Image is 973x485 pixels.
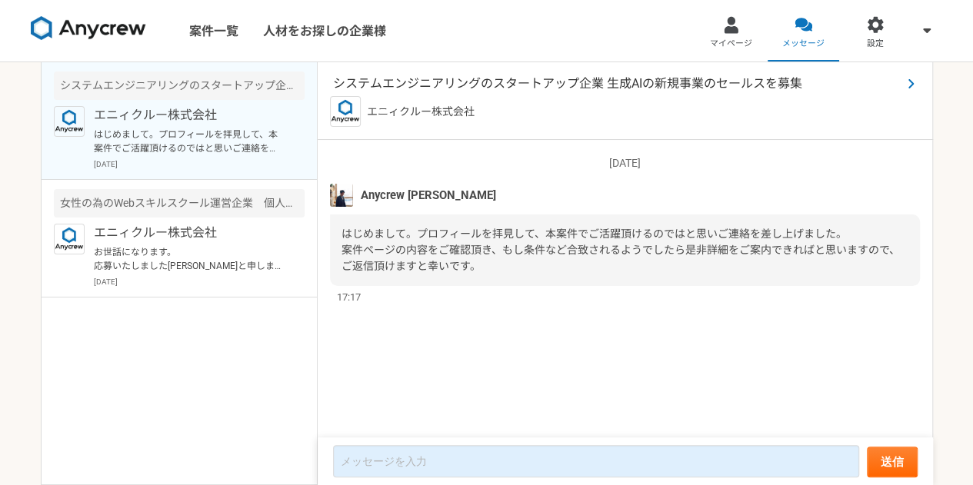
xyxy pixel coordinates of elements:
p: お世話になります。 応募いたしました[PERSON_NAME]と申します。 [DATE]に株式会社リクルートを退職し、個人事業主として営業案件やカスタマーサクセス等を行って参りました。 これまで... [94,245,284,273]
button: 送信 [867,447,918,477]
img: tomoya_yamashita.jpeg [330,184,353,207]
img: logo_text_blue_01.png [54,224,85,254]
p: [DATE] [94,276,305,287]
p: [DATE] [94,158,305,170]
span: 設定 [867,38,884,50]
img: logo_text_blue_01.png [330,96,361,127]
p: はじめまして。プロフィールを拝見して、本案件でご活躍頂けるのではと思いご連絡を差し上げました。 案件ページの内容をご確認頂き、もし条件など合致されるようでしたら是非詳細をご案内できればと思います... [94,128,284,155]
span: Anycrew [PERSON_NAME] [360,187,495,204]
img: 8DqYSo04kwAAAAASUVORK5CYII= [31,16,146,41]
span: マイページ [710,38,752,50]
span: システムエンジニアリングのスタートアップ企業 生成AIの新規事業のセールスを募集 [333,75,901,93]
p: エニィクルー株式会社 [94,106,284,125]
p: エニィクルー株式会社 [94,224,284,242]
span: 17:17 [337,290,361,304]
span: はじめまして。プロフィールを拝見して、本案件でご活躍頂けるのではと思いご連絡を差し上げました。 案件ページの内容をご確認頂き、もし条件など合致されるようでしたら是非詳細をご案内できればと思います... [342,228,900,272]
div: システムエンジニアリングのスタートアップ企業 生成AIの新規事業のセールスを募集 [54,71,305,100]
span: メッセージ [782,38,825,50]
img: logo_text_blue_01.png [54,106,85,137]
div: 女性の為のWebスキルスクール運営企業 個人営業（フルリモート） [54,189,305,218]
p: エニィクルー株式会社 [367,104,475,120]
p: [DATE] [330,155,920,171]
